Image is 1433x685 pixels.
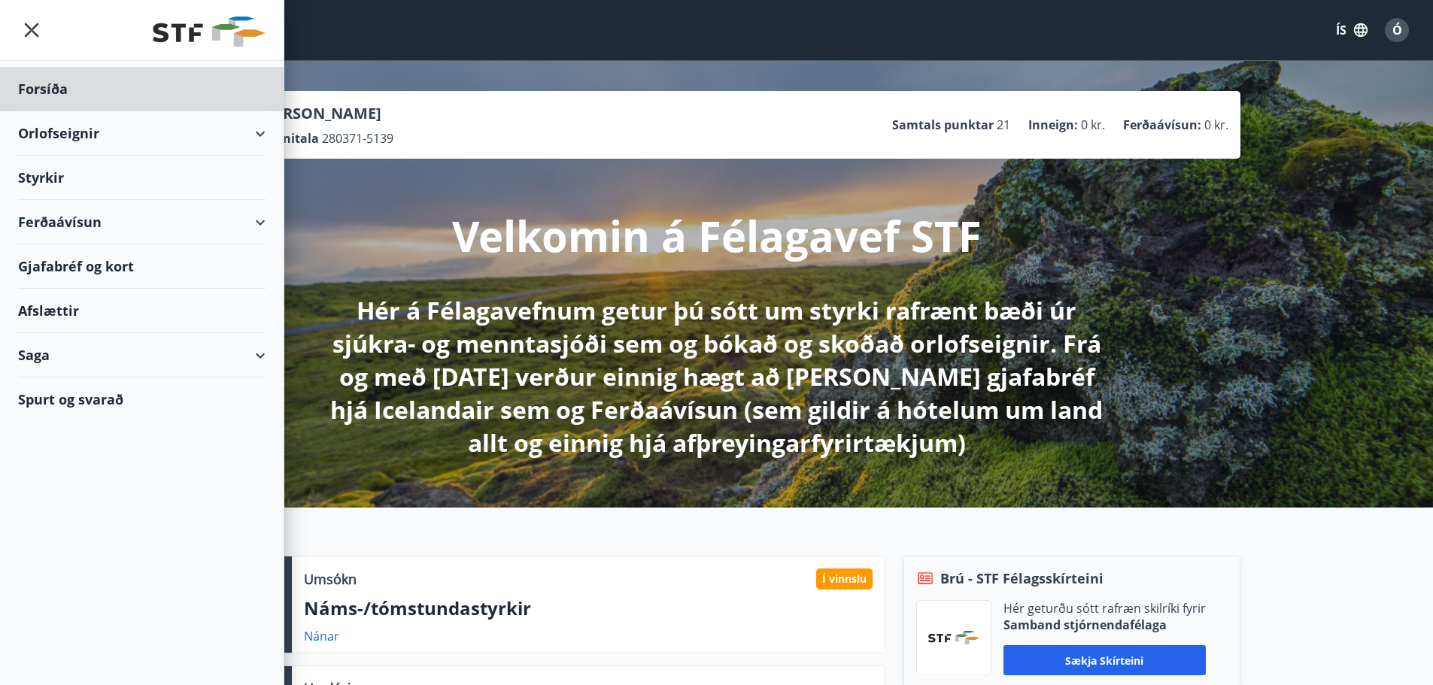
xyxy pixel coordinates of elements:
p: Samband stjórnendafélaga [1003,617,1206,633]
div: Spurt og svarað [18,377,266,421]
span: Brú - STF Félagsskírteini [940,568,1104,588]
div: Gjafabréf og kort [18,244,266,289]
p: Velkomin á Félagavef STF [452,207,982,264]
span: 21 [997,117,1010,133]
button: Sækja skírteini [1003,645,1206,675]
span: 280371-5139 [322,130,393,147]
p: Samtals punktar [892,117,994,133]
button: Ó [1379,12,1415,48]
div: Ferðaávísun [18,200,266,244]
p: Umsókn [304,569,357,589]
a: Nánar [304,628,339,644]
span: 0 kr. [1081,117,1105,133]
div: Afslættir [18,289,266,333]
div: Saga [18,333,266,377]
p: [PERSON_NAME] [260,103,393,124]
button: ÍS [1328,17,1376,44]
img: union_logo [153,17,266,47]
span: 0 kr. [1204,117,1228,133]
div: Orlofseignir [18,111,266,156]
div: Í vinnslu [816,568,873,590]
div: Styrkir [18,156,266,200]
img: vjCaq2fThgY3EUYqSgpjEiBg6WP39ov69hlhuPVN.png [928,631,979,644]
span: Ó [1392,22,1402,38]
p: Hér geturðu sótt rafræn skilríki fyrir [1003,600,1206,617]
button: menu [18,17,45,44]
p: Ferðaávísun : [1123,117,1201,133]
p: Kennitala [260,130,319,147]
p: Hér á Félagavefnum getur þú sótt um styrki rafrænt bæði úr sjúkra- og menntasjóði sem og bókað og... [320,294,1114,459]
p: Inneign : [1028,117,1078,133]
p: Náms-/tómstundastyrkir [304,596,873,621]
div: Forsíða [18,67,266,111]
